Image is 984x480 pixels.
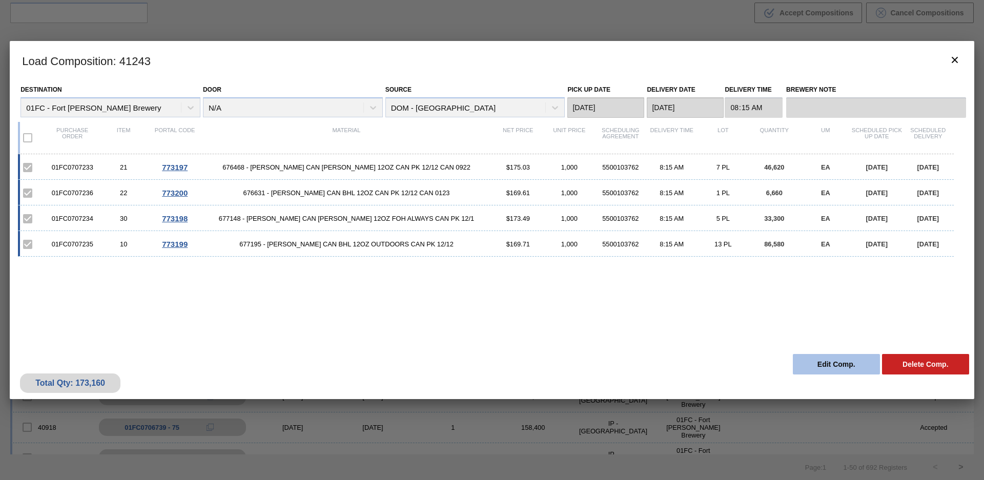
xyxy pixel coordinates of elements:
[203,86,221,93] label: Door
[493,189,544,197] div: $169.61
[47,127,98,149] div: Purchase order
[200,163,493,171] span: 676468 - CARR CAN BUD 12OZ CAN PK 12/12 CAN 0922
[98,163,149,171] div: 21
[698,127,749,149] div: Lot
[595,163,646,171] div: 5500103762
[149,240,200,248] div: Go to Order
[766,189,783,197] span: 6,660
[200,189,493,197] span: 676631 - CARR CAN BHL 12OZ CAN PK 12/12 CAN 0123
[493,215,544,222] div: $173.49
[903,127,954,149] div: Scheduled Delivery
[47,163,98,171] div: 01FC0707233
[725,82,783,97] label: Delivery Time
[595,215,646,222] div: 5500103762
[646,163,698,171] div: 8:15 AM
[698,240,749,248] div: 13 PL
[200,215,493,222] span: 677148 - CARR CAN BUD 12OZ FOH ALWAYS CAN PK 12/1
[749,127,800,149] div: Quantity
[28,379,113,388] div: Total Qty: 173,160
[47,215,98,222] div: 01FC0707234
[917,240,939,248] span: [DATE]
[98,189,149,197] div: 22
[821,215,830,222] span: EA
[595,189,646,197] div: 5500103762
[595,240,646,248] div: 5500103762
[821,189,830,197] span: EA
[866,240,888,248] span: [DATE]
[567,97,644,118] input: mm/dd/yyyy
[821,240,830,248] span: EA
[866,189,888,197] span: [DATE]
[786,82,966,97] label: Brewery Note
[493,240,544,248] div: $169.71
[544,215,595,222] div: 1,000
[200,240,493,248] span: 677195 - CARR CAN BHL 12OZ OUTDOORS CAN PK 12/12
[98,240,149,248] div: 10
[698,215,749,222] div: 5 PL
[98,127,149,149] div: Item
[162,189,188,197] span: 773200
[162,214,188,223] span: 773198
[646,240,698,248] div: 8:15 AM
[10,41,974,80] h3: Load Composition : 41243
[149,214,200,223] div: Go to Order
[162,240,188,248] span: 773199
[544,189,595,197] div: 1,000
[764,215,784,222] span: 33,300
[149,189,200,197] div: Go to Order
[917,215,939,222] span: [DATE]
[647,97,724,118] input: mm/dd/yyyy
[764,240,784,248] span: 86,580
[917,189,939,197] span: [DATE]
[567,86,610,93] label: Pick up Date
[917,163,939,171] span: [DATE]
[866,215,888,222] span: [DATE]
[646,189,698,197] div: 8:15 AM
[544,240,595,248] div: 1,000
[98,215,149,222] div: 30
[647,86,695,93] label: Delivery Date
[821,163,830,171] span: EA
[20,86,61,93] label: Destination
[149,163,200,172] div: Go to Order
[149,127,200,149] div: Portal code
[764,163,784,171] span: 46,620
[544,163,595,171] div: 1,000
[866,163,888,171] span: [DATE]
[646,127,698,149] div: Delivery Time
[698,189,749,197] div: 1 PL
[851,127,903,149] div: Scheduled Pick up Date
[793,354,880,374] button: Edit Comp.
[200,127,493,149] div: Material
[493,163,544,171] div: $175.03
[800,127,851,149] div: UM
[47,189,98,197] div: 01FC0707236
[544,127,595,149] div: Unit Price
[162,163,188,172] span: 773197
[595,127,646,149] div: Scheduling Agreement
[646,215,698,222] div: 8:15 AM
[47,240,98,248] div: 01FC0707235
[385,86,412,93] label: Source
[698,163,749,171] div: 7 PL
[882,354,969,374] button: Delete Comp.
[493,127,544,149] div: Net Price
